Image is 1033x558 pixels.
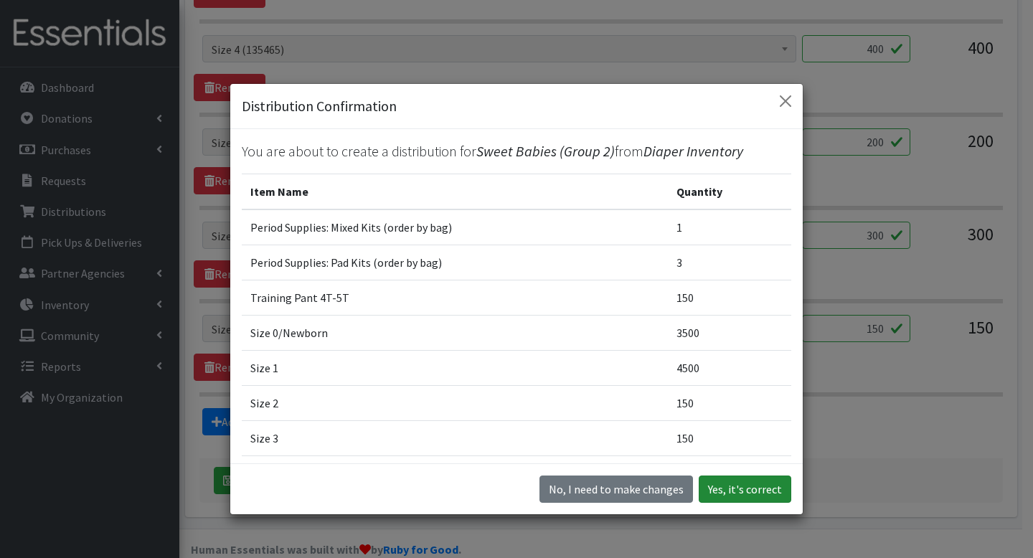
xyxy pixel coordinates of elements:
[668,280,791,315] td: 150
[242,385,668,420] td: Size 2
[668,455,791,491] td: 400
[242,209,668,245] td: Period Supplies: Mixed Kits (order by bag)
[668,315,791,350] td: 3500
[668,245,791,280] td: 3
[668,385,791,420] td: 150
[774,90,797,113] button: Close
[476,142,615,160] span: Sweet Babies (Group 2)
[242,245,668,280] td: Period Supplies: Pad Kits (order by bag)
[242,315,668,350] td: Size 0/Newborn
[242,280,668,315] td: Training Pant 4T-5T
[668,209,791,245] td: 1
[242,141,791,162] p: You are about to create a distribution for from
[539,476,693,503] button: No I need to make changes
[242,95,397,117] h5: Distribution Confirmation
[242,350,668,385] td: Size 1
[242,174,668,209] th: Item Name
[242,455,668,491] td: Size 4
[643,142,743,160] span: Diaper Inventory
[242,420,668,455] td: Size 3
[668,350,791,385] td: 4500
[668,420,791,455] td: 150
[699,476,791,503] button: Yes, it's correct
[668,174,791,209] th: Quantity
